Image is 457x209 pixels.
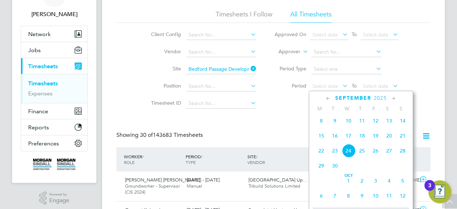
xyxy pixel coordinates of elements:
[28,63,58,70] span: Timesheets
[312,83,338,89] span: Select date
[342,174,355,188] span: 1
[149,65,181,72] label: Site
[186,159,196,165] span: TYPE
[274,31,306,38] label: Approved On
[140,131,203,139] span: 143683 Timesheets
[328,189,342,203] span: 7
[396,114,410,128] span: 14
[247,159,265,165] span: VENDOR
[21,103,87,119] button: Finance
[428,185,431,195] div: 3
[382,189,396,203] span: 11
[142,154,144,159] span: /
[256,154,257,159] span: /
[382,174,396,188] span: 4
[328,129,342,143] span: 16
[140,131,153,139] span: 30 of
[49,191,69,198] span: Powered by
[363,31,388,38] span: Select date
[268,48,300,55] label: Approver
[315,159,328,173] span: 29
[33,159,76,170] img: morgansindall-logo-retina.png
[307,174,344,186] div: £473.40
[342,144,355,158] span: 24
[328,114,342,128] span: 9
[122,150,184,169] div: WORKER
[355,129,369,143] span: 18
[396,144,410,158] span: 28
[124,159,135,165] span: ROLE
[353,105,367,112] span: T
[28,31,51,38] span: Network
[149,48,181,55] label: Vendor
[342,114,355,128] span: 10
[342,129,355,143] span: 17
[369,189,382,203] span: 10
[374,95,387,101] span: 2025
[28,124,49,131] span: Reports
[187,177,220,183] span: [DATE] - [DATE]
[186,81,256,91] input: Search for...
[315,189,328,203] span: 6
[312,31,338,38] span: Select date
[369,174,382,188] span: 3
[369,129,382,143] span: 19
[28,80,58,87] a: Timesheets
[328,144,342,158] span: 23
[369,114,382,128] span: 12
[342,189,355,203] span: 8
[201,154,202,159] span: /
[28,108,48,115] span: Finance
[49,198,69,204] span: Engage
[367,105,381,112] span: F
[396,174,410,188] span: 5
[326,105,340,112] span: T
[21,26,87,42] button: Network
[149,31,181,38] label: Client Config
[21,74,87,103] div: Timesheets
[246,150,307,169] div: SITE
[363,83,388,89] span: Select date
[125,177,200,183] span: [PERSON_NAME] [PERSON_NAME]
[355,189,369,203] span: 9
[28,90,52,97] a: Expenses
[39,191,70,205] a: Powered byEngage
[394,105,408,112] span: S
[382,114,396,128] span: 13
[382,144,396,158] span: 27
[186,47,256,57] input: Search for...
[340,105,353,112] span: W
[355,144,369,158] span: 25
[21,159,88,170] a: Go to home page
[350,30,359,39] span: To
[149,83,181,89] label: Position
[350,81,359,90] span: To
[315,144,328,158] span: 22
[125,183,180,195] span: Groundworker - Supervisor (CIS 2024)
[28,140,59,147] span: Preferences
[149,100,181,106] label: Timesheet ID
[216,10,272,23] li: Timesheets I Follow
[248,183,300,189] span: Tribuild Solutions Limited
[21,135,87,151] button: Preferences
[369,144,382,158] span: 26
[313,105,326,112] span: M
[328,159,342,173] span: 30
[248,177,307,183] span: [GEOGRAPHIC_DATA] Up…
[186,99,256,109] input: Search for...
[335,95,371,101] span: September
[186,30,256,40] input: Search for...
[311,47,382,57] input: Search for...
[382,133,415,140] label: All
[315,129,328,143] span: 15
[274,65,306,72] label: Period Type
[396,189,410,203] span: 12
[21,10,88,19] span: Emma Wells
[184,150,246,169] div: PERIOD
[315,114,328,128] span: 8
[21,119,87,135] button: Reports
[382,129,396,143] span: 20
[355,114,369,128] span: 11
[355,174,369,188] span: 2
[396,129,410,143] span: 21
